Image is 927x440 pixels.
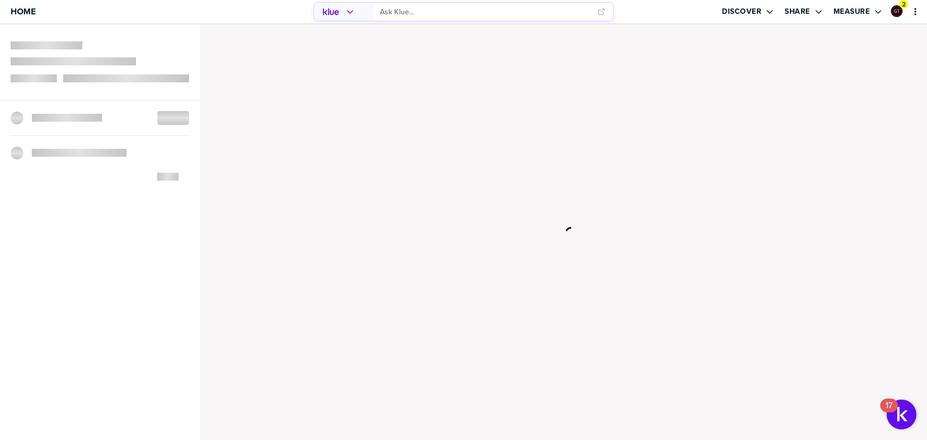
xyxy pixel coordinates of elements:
[892,6,902,16] img: ee1355cada6433fc92aa15fbfe4afd43-sml.png
[834,7,870,16] label: Measure
[890,4,904,18] a: Edit Profile
[902,1,906,9] span: 2
[887,400,916,429] button: Open Resource Center, 17 new notifications
[891,5,903,17] div: Graham Tutti
[380,3,591,21] input: Ask Klue...
[785,7,810,16] label: Share
[11,7,36,16] span: Home
[886,405,892,419] div: 17
[722,7,761,16] label: Discover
